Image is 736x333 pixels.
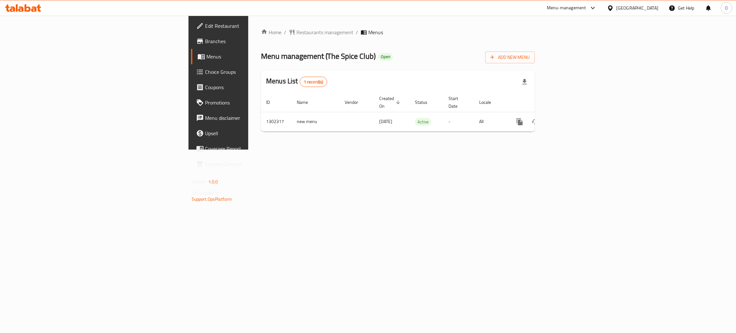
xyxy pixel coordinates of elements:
h2: Menus List [266,76,327,87]
div: Open [378,53,393,61]
button: Add New Menu [485,51,535,63]
span: Choice Groups [205,68,306,76]
span: Promotions [205,99,306,106]
span: Locale [479,98,499,106]
span: Upsell [205,129,306,137]
td: All [474,112,507,131]
a: Choice Groups [191,64,311,80]
a: Coupons [191,80,311,95]
a: Coverage Report [191,141,311,156]
span: Menu disclaimer [205,114,306,122]
span: Name [297,98,316,106]
td: new menu [292,112,340,131]
a: Edit Restaurant [191,18,311,34]
span: ID [266,98,278,106]
span: Restaurants management [296,28,353,36]
div: Export file [517,74,532,89]
span: Add New Menu [490,53,530,61]
table: enhanced table [261,93,579,132]
span: Menus [368,28,383,36]
div: Total records count [300,77,327,87]
a: Menu disclaimer [191,110,311,126]
a: Support.OpsPlatform [192,195,232,203]
span: Coverage Report [205,145,306,152]
span: O [725,4,728,12]
div: Menu-management [547,4,586,12]
span: Branches [205,37,306,45]
span: Status [415,98,436,106]
span: Menus [206,53,306,60]
span: Active [415,118,431,126]
th: Actions [507,93,579,112]
span: 1 record(s) [300,79,327,85]
button: more [512,114,527,129]
span: [DATE] [379,117,392,126]
a: Menus [191,49,311,64]
a: Restaurants management [289,28,353,36]
span: Get support on: [192,189,221,197]
span: Menu management ( The Spice Club ) [261,49,376,63]
div: [GEOGRAPHIC_DATA] [616,4,658,12]
span: 1.0.0 [208,178,218,186]
span: Start Date [448,95,466,110]
span: Created On [379,95,402,110]
li: / [356,28,358,36]
span: Open [378,54,393,59]
nav: breadcrumb [261,28,535,36]
a: Branches [191,34,311,49]
span: Version: [192,178,207,186]
span: Edit Restaurant [205,22,306,30]
a: Grocery Checklist [191,156,311,172]
span: Vendor [345,98,366,106]
span: Grocery Checklist [205,160,306,168]
a: Promotions [191,95,311,110]
button: Change Status [527,114,543,129]
span: Coupons [205,83,306,91]
td: - [443,112,474,131]
a: Upsell [191,126,311,141]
